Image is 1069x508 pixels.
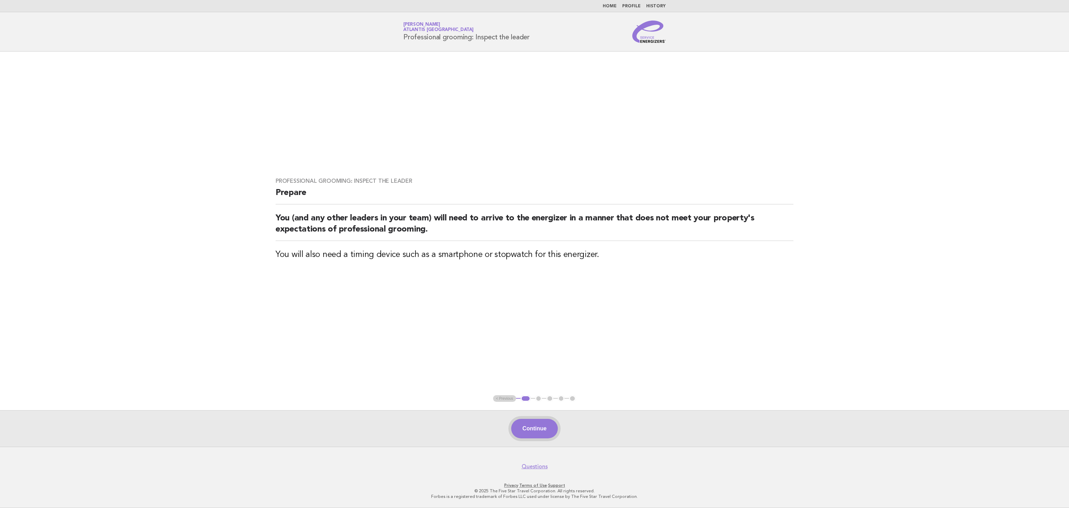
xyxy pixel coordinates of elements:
span: Atlantis [GEOGRAPHIC_DATA] [403,28,474,32]
a: [PERSON_NAME]Atlantis [GEOGRAPHIC_DATA] [403,22,474,32]
button: Continue [511,419,557,438]
p: · · [322,483,747,488]
h1: Professional grooming: Inspect the leader [403,23,530,41]
p: Forbes is a registered trademark of Forbes LLC used under license by The Five Star Travel Corpora... [322,494,747,499]
h3: Professional grooming: Inspect the leader [276,178,793,185]
a: Profile [622,4,641,8]
a: History [646,4,666,8]
img: Service Energizers [632,21,666,43]
a: Support [548,483,565,488]
button: 1 [521,395,531,402]
a: Privacy [504,483,518,488]
a: Home [603,4,617,8]
h2: You (and any other leaders in your team) will need to arrive to the energizer in a manner that do... [276,213,793,241]
h2: Prepare [276,187,793,204]
h3: You will also need a timing device such as a smartphone or stopwatch for this energizer. [276,249,793,260]
a: Terms of Use [519,483,547,488]
a: Questions [522,463,548,470]
p: © 2025 The Five Star Travel Corporation. All rights reserved. [322,488,747,494]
